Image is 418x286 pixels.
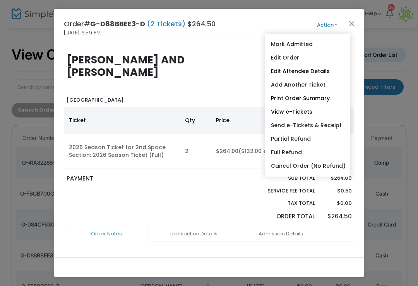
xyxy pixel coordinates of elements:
[265,146,350,159] a: Full Refund
[180,107,211,134] th: Qty
[67,174,206,183] p: PAYMENT
[265,132,350,146] a: Partial Refund
[151,226,236,242] a: Transaction Details
[265,78,350,92] a: Add Another Ticket
[238,147,280,155] span: ($132.00 each)
[265,105,350,119] a: View e-Tickets
[265,159,350,173] a: Cancel Order (No Refund)
[238,226,323,242] a: Admission Details
[265,119,350,132] a: Send e-Tickets & Receipt
[265,65,350,78] a: Edit Attendee Details
[249,199,315,207] p: Tax Total
[67,53,185,79] b: [PERSON_NAME] AND [PERSON_NAME]
[211,134,285,169] td: $264.00
[322,212,351,221] p: $264.50
[249,212,315,221] p: Order Total
[322,174,351,182] p: $264.00
[64,134,180,169] td: 2026 Season Ticket for 2nd Space Section: 2026 Season Ticket (Full)
[64,19,216,29] h4: Order# $264.50
[64,29,101,37] span: [DATE] 6:59 PM
[145,19,187,29] span: (2 Tickets)
[180,134,211,169] td: 2
[347,19,357,29] button: Close
[64,107,180,134] th: Ticket
[265,92,350,105] a: Print Order Summary
[90,19,145,29] span: G-D88BBEE3-D
[265,51,350,65] a: Edit Order
[211,107,285,134] th: Price
[322,187,351,195] p: $0.50
[265,37,350,51] a: Mark Admitted
[64,226,149,242] a: Order Notes
[67,96,123,104] b: [GEOGRAPHIC_DATA]
[322,199,351,207] p: $0.00
[249,187,315,195] p: Service Fee Total
[304,21,350,29] button: Action
[64,107,354,169] div: Data table
[68,257,146,265] div: IP Address: [TECHNICAL_ID]
[249,174,315,182] p: Sub total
